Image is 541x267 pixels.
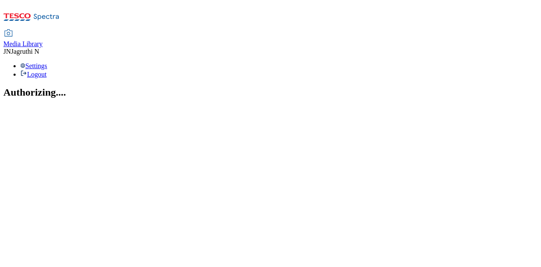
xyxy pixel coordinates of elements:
h2: Authorizing.... [3,87,538,98]
span: JN [3,48,11,55]
a: Settings [20,62,47,69]
span: Jagruthi N [11,48,39,55]
a: Logout [20,71,46,78]
a: Media Library [3,30,43,48]
span: Media Library [3,40,43,47]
